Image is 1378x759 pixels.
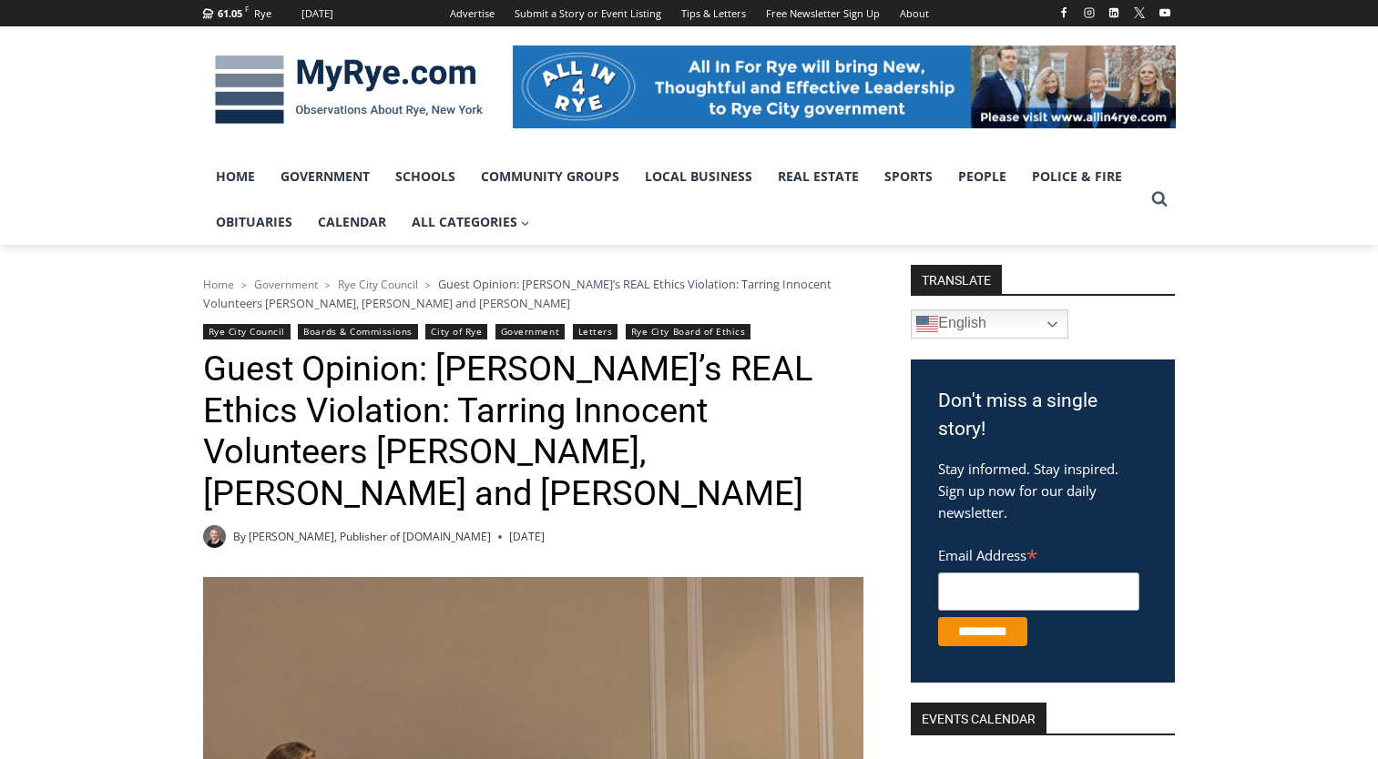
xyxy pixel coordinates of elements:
[1143,183,1176,216] button: View Search Form
[872,154,945,199] a: Sports
[338,277,418,292] a: Rye City Council
[241,278,247,291] span: >
[425,324,487,339] a: City of Rye
[203,199,305,245] a: Obituaries
[203,525,226,548] a: Author image
[573,324,618,339] a: Letters
[203,277,234,292] a: Home
[383,154,468,199] a: Schools
[765,154,872,199] a: Real Estate
[298,324,418,339] a: Boards & Commissions
[1103,2,1125,24] a: Linkedin
[1128,2,1150,24] a: X
[305,199,399,245] a: Calendar
[203,276,832,310] span: Guest Opinion: [PERSON_NAME]’s REAL Ethics Violation: Tarring Innocent Volunteers [PERSON_NAME], ...
[325,278,331,291] span: >
[203,154,268,199] a: Home
[203,349,863,514] h1: Guest Opinion: [PERSON_NAME]’s REAL Ethics Violation: Tarring Innocent Volunteers [PERSON_NAME], ...
[301,5,333,22] div: [DATE]
[938,458,1148,523] p: Stay informed. Stay inspired. Sign up now for our daily newsletter.
[254,277,318,292] a: Government
[233,528,246,545] span: By
[203,154,1143,246] nav: Primary Navigation
[945,154,1019,199] a: People
[399,199,543,245] a: All Categories
[249,529,491,544] a: [PERSON_NAME], Publisher of [DOMAIN_NAME]
[425,278,431,291] span: >
[911,703,1046,734] h2: Events Calendar
[495,324,565,339] a: Government
[513,46,1176,127] img: All in for Rye
[268,154,383,199] a: Government
[632,154,765,199] a: Local Business
[468,154,632,199] a: Community Groups
[911,309,1068,339] a: English
[254,5,271,22] div: Rye
[1078,2,1100,24] a: Instagram
[218,6,242,20] span: 61.05
[938,537,1139,570] label: Email Address
[938,387,1148,444] h3: Don't miss a single story!
[911,265,1002,294] strong: TRANSLATE
[203,43,495,137] img: MyRye.com
[203,275,863,312] nav: Breadcrumbs
[203,324,291,339] a: Rye City Council
[412,212,530,232] span: All Categories
[1053,2,1075,24] a: Facebook
[916,313,938,335] img: en
[626,324,751,339] a: Rye City Board of Ethics
[245,4,249,14] span: F
[1019,154,1135,199] a: Police & Fire
[509,528,545,545] time: [DATE]
[1154,2,1176,24] a: YouTube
